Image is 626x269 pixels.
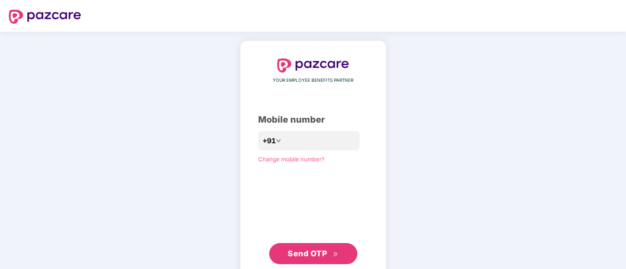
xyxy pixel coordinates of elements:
span: +91 [263,135,276,146]
span: Send OTP [288,249,327,258]
img: logo [9,10,81,24]
span: YOUR EMPLOYEE BENEFITS PARTNER [273,77,353,84]
span: double-right [333,251,338,257]
button: Send OTPdouble-right [269,243,357,264]
div: Mobile number [258,113,368,127]
a: Change mobile number? [258,156,325,163]
img: logo [277,58,349,73]
span: down [276,138,281,143]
